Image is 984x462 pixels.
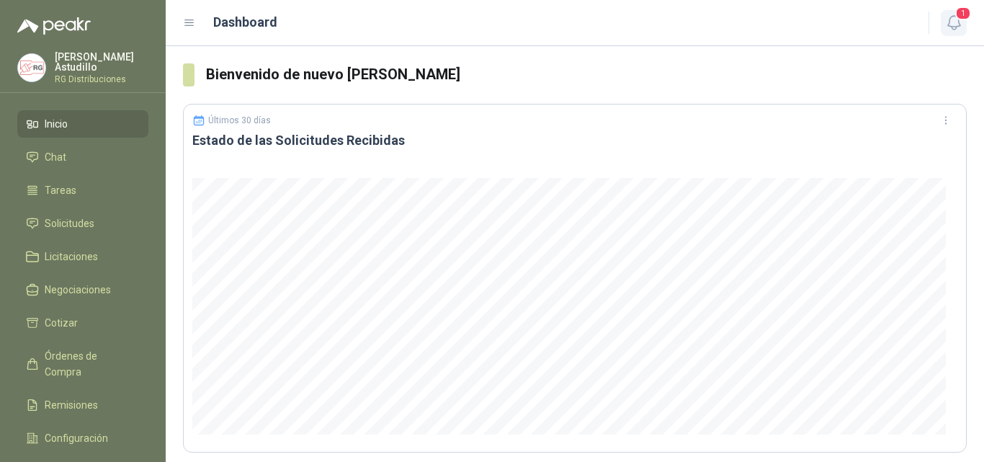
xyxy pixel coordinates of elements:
span: Chat [45,149,66,165]
span: 1 [955,6,971,20]
a: Inicio [17,110,148,138]
a: Solicitudes [17,210,148,237]
p: [PERSON_NAME] Astudillo [55,52,148,72]
span: Solicitudes [45,216,94,231]
a: Órdenes de Compra [17,342,148,386]
span: Negociaciones [45,282,111,298]
span: Remisiones [45,397,98,413]
a: Licitaciones [17,243,148,270]
span: Órdenes de Compra [45,348,135,380]
h3: Estado de las Solicitudes Recibidas [192,132,957,149]
button: 1 [941,10,967,36]
span: Tareas [45,182,76,198]
a: Chat [17,143,148,171]
span: Configuración [45,430,108,446]
img: Company Logo [18,54,45,81]
p: Últimos 30 días [208,115,271,125]
a: Tareas [17,177,148,204]
h1: Dashboard [213,12,277,32]
span: Inicio [45,116,68,132]
a: Negociaciones [17,276,148,303]
h3: Bienvenido de nuevo [PERSON_NAME] [206,63,967,86]
span: Cotizar [45,315,78,331]
a: Remisiones [17,391,148,419]
a: Configuración [17,425,148,452]
p: RG Distribuciones [55,75,148,84]
a: Cotizar [17,309,148,337]
img: Logo peakr [17,17,91,35]
span: Licitaciones [45,249,98,265]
